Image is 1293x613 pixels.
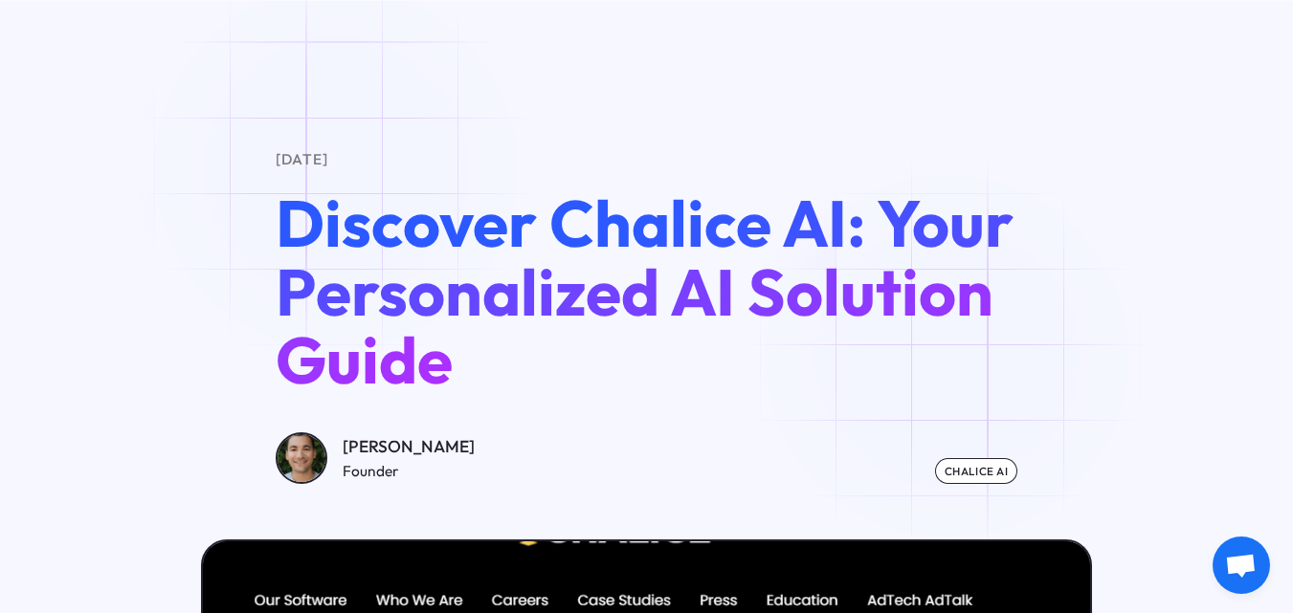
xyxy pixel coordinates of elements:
div: Chalice AI [935,458,1017,484]
div: Founder [343,460,475,482]
div: Open chat [1213,536,1270,594]
span: Discover Chalice AI: Your Personalized AI Solution Guide [276,182,1014,402]
div: [DATE] [276,148,1017,170]
div: [PERSON_NAME] [343,434,475,460]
